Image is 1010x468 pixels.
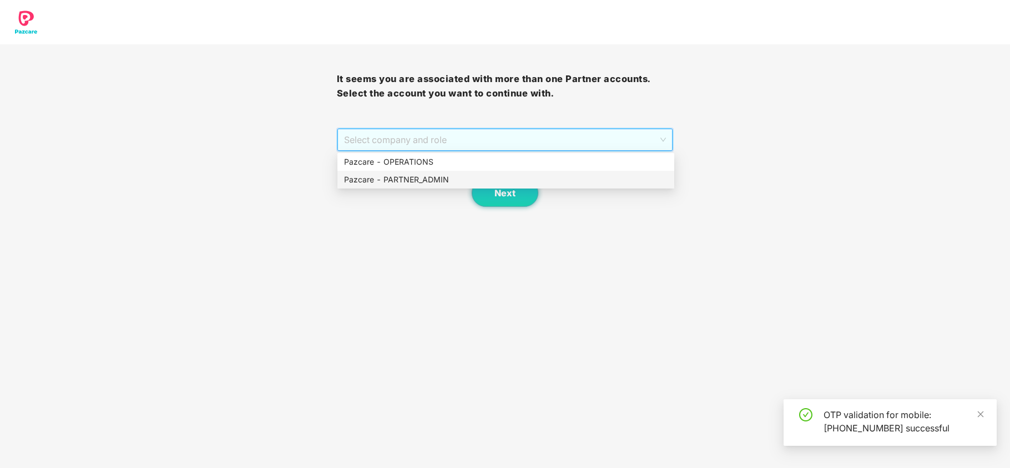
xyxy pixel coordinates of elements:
span: close [977,410,984,418]
div: Pazcare - OPERATIONS [337,153,674,171]
span: Next [494,188,516,199]
span: check-circle [799,408,812,421]
div: Pazcare - OPERATIONS [344,156,668,168]
span: Select company and role [344,129,666,150]
div: Pazcare - PARTNER_ADMIN [337,171,674,189]
h3: It seems you are associated with more than one Partner accounts. Select the account you want to c... [337,72,674,100]
div: OTP validation for mobile: [PHONE_NUMBER] successful [824,408,983,435]
div: Pazcare - PARTNER_ADMIN [344,174,668,186]
button: Next [472,179,538,207]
